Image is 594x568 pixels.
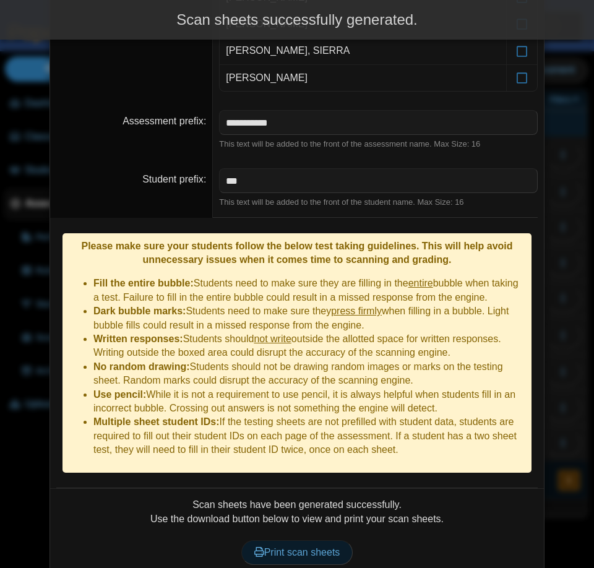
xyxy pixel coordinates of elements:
[93,389,146,400] b: Use pencil:
[142,174,206,184] label: Student prefix
[219,197,538,208] div: This text will be added to the front of the student name. Max Size: 16
[220,65,506,91] td: [PERSON_NAME]
[331,306,382,316] u: press firmly
[93,333,183,344] b: Written responses:
[408,278,433,288] u: entire
[93,360,525,388] li: Students should not be drawing random images or marks on the testing sheet. Random marks could di...
[93,416,220,427] b: Multiple sheet student IDs:
[123,116,206,126] label: Assessment prefix
[93,278,194,288] b: Fill the entire bubble:
[93,306,186,316] b: Dark bubble marks:
[93,361,190,372] b: No random drawing:
[93,388,525,416] li: While it is not a requirement to use pencil, it is always helpful when students fill in an incorr...
[241,540,353,565] a: Print scan sheets
[93,332,525,360] li: Students should outside the allotted space for written responses. Writing outside the boxed area ...
[9,9,585,30] div: Scan sheets successfully generated.
[93,415,525,457] li: If the testing sheets are not prefilled with student data, students are required to fill out thei...
[254,333,291,344] u: not write
[93,277,525,304] li: Students need to make sure they are filling in the bubble when taking a test. Failure to fill in ...
[220,38,506,64] td: [PERSON_NAME], SIERRA
[81,241,512,265] b: Please make sure your students follow the below test taking guidelines. This will help avoid unne...
[254,547,340,557] span: Print scan sheets
[219,139,538,150] div: This text will be added to the front of the assessment name. Max Size: 16
[93,304,525,332] li: Students need to make sure they when filling in a bubble. Light bubble fills could result in a mi...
